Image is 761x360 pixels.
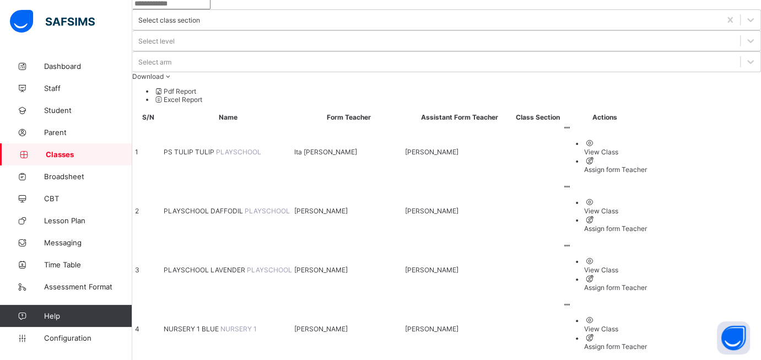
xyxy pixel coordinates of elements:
span: [PERSON_NAME] [405,325,458,333]
span: [PERSON_NAME] [405,148,458,156]
span: PS TULIP TULIP [164,148,216,156]
span: Collaborators [44,304,132,313]
span: Configuration [44,334,132,342]
span: Assessment Format [44,282,132,291]
span: CBT [44,194,132,203]
span: Lesson Plan [44,216,132,225]
span: PLAYSCHOOL [247,266,292,274]
span: Help [44,311,132,320]
th: Class Section [515,112,560,122]
div: View Class [584,207,647,215]
span: PLAYSCHOOL [216,148,261,156]
th: S/N [134,112,162,122]
div: View Class [584,148,647,156]
span: Ita [PERSON_NAME] [294,148,357,156]
span: [PERSON_NAME] [294,266,348,274]
td: 1 [134,123,162,181]
div: Assign form Teacher [584,224,647,233]
th: Form Teacher [294,112,403,122]
td: 3 [134,241,162,299]
span: Download [132,72,164,80]
span: Dashboard [44,62,132,71]
div: Assign form Teacher [584,165,647,174]
div: Select arm [138,58,171,66]
span: PLAYSCHOOL [245,207,290,215]
th: Name [163,112,293,122]
div: Assign form Teacher [584,283,647,292]
div: Select level [138,37,175,45]
span: Broadsheet [44,172,132,181]
div: Select class section [138,16,200,24]
div: Assign form Teacher [584,342,647,351]
li: dropdown-list-item-null-1 [154,95,761,104]
span: Student [44,106,132,115]
li: dropdown-list-item-null-0 [154,87,761,95]
span: [PERSON_NAME] [405,266,458,274]
span: Staff [44,84,132,93]
th: Assistant Form Teacher [404,112,514,122]
span: Time Table [44,260,132,269]
span: [PERSON_NAME] [294,325,348,333]
span: NURSERY 1 [220,325,257,333]
td: 4 [134,300,162,358]
span: Classes [46,150,132,159]
img: safsims [10,10,95,33]
div: View Class [584,325,647,333]
span: PLAYSCHOOL DAFFODIL [164,207,245,215]
span: [PERSON_NAME] [294,207,348,215]
th: Actions [562,112,647,122]
td: 2 [134,182,162,240]
button: Open asap [717,321,750,354]
span: Messaging [44,238,132,247]
div: View Class [584,266,647,274]
span: Parent [44,128,132,137]
span: [PERSON_NAME] [405,207,458,215]
span: PLAYSCHOOL LAVENDER [164,266,247,274]
span: NURSERY 1 BLUE [164,325,220,333]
